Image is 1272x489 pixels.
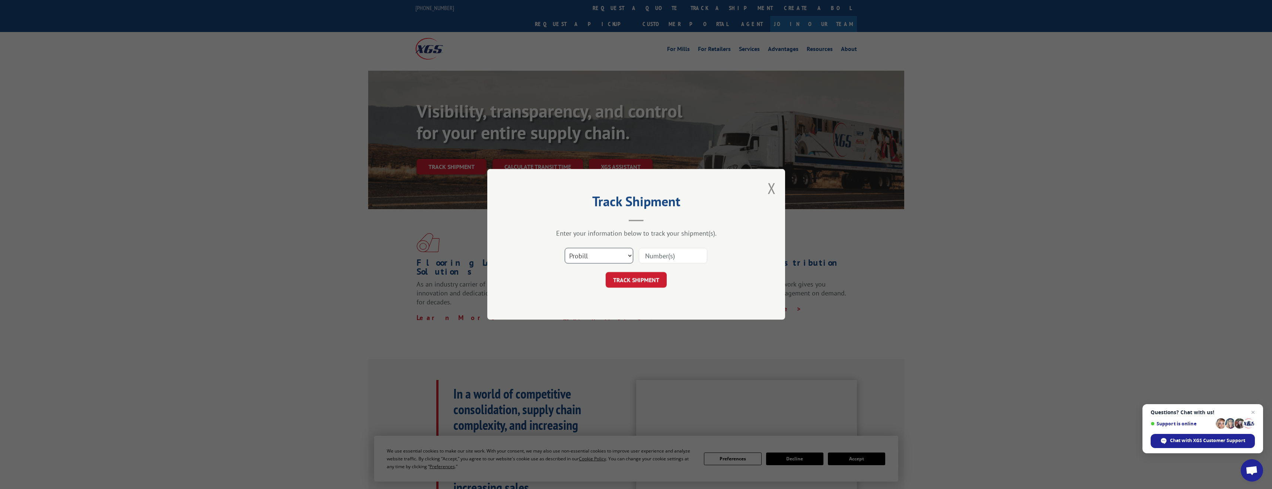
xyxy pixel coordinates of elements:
span: Chat with XGS Customer Support [1170,437,1245,444]
span: Questions? Chat with us! [1151,409,1255,415]
button: TRACK SHIPMENT [606,272,667,288]
div: Enter your information below to track your shipment(s). [525,229,748,238]
div: Chat with XGS Customer Support [1151,434,1255,448]
input: Number(s) [639,248,707,264]
span: Close chat [1249,408,1257,417]
button: Close modal [768,178,776,198]
h2: Track Shipment [525,196,748,210]
span: Support is online [1151,421,1213,426]
div: Open chat [1241,459,1263,482]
